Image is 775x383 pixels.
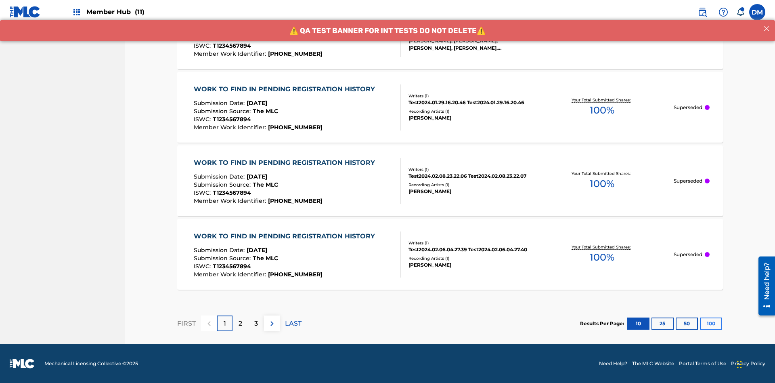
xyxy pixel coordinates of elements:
[268,197,323,204] span: [PHONE_NUMBER]
[194,231,379,241] div: WORK TO FIND IN PENDING REGISTRATION HISTORY
[194,158,379,168] div: WORK TO FIND IN PENDING REGISTRATION HISTORY
[268,124,323,131] span: [PHONE_NUMBER]
[408,240,530,246] div: Writers ( 1 )
[731,360,765,367] a: Privacy Policy
[268,271,323,278] span: [PHONE_NUMBER]
[10,6,41,18] img: MLC Logo
[194,50,268,57] span: Member Work Identifier :
[213,189,251,196] span: T1234567894
[735,344,775,383] iframe: Chat Widget
[247,99,267,107] span: [DATE]
[408,37,530,52] div: [PERSON_NAME], [PERSON_NAME], [PERSON_NAME], [PERSON_NAME], [PERSON_NAME], [PERSON_NAME], [PERSON...
[674,251,702,258] p: Superseded
[580,320,626,327] p: Results Per Page:
[718,7,728,17] img: help
[590,250,614,265] span: 100 %
[285,319,302,328] p: LAST
[194,42,213,49] span: ISWC :
[737,352,742,377] div: Drag
[213,116,251,123] span: T1234567894
[253,107,278,115] span: The MLC
[676,318,698,330] button: 50
[651,318,674,330] button: 25
[572,97,633,103] p: Your Total Submitted Shares:
[224,319,226,328] p: 1
[194,84,379,94] div: WORK TO FIND IN PENDING REGISTRATION HISTORY
[752,253,775,320] iframe: Resource Center
[194,124,268,131] span: Member Work Identifier :
[44,360,138,367] span: Mechanical Licensing Collective © 2025
[253,255,278,262] span: The MLC
[697,7,707,17] img: search
[715,4,731,20] div: Help
[72,7,82,17] img: Top Rightsholders
[194,197,268,204] span: Member Work Identifier :
[736,8,744,16] div: Notifications
[590,103,614,118] span: 100 %
[177,72,723,143] a: WORK TO FIND IN PENDING REGISTRATION HISTORYSubmission Date:[DATE]Submission Source:The MLCISWC:T...
[177,145,723,216] a: WORK TO FIND IN PENDING REGISTRATION HISTORYSubmission Date:[DATE]Submission Source:The MLCISWC:T...
[572,244,633,250] p: Your Total Submitted Shares:
[674,104,702,111] p: Superseded
[408,166,530,173] div: Writers ( 1 )
[194,116,213,123] span: ISWC :
[572,170,633,177] p: Your Total Submitted Shares:
[599,360,627,367] a: Need Help?
[674,177,702,185] p: Superseded
[679,360,726,367] a: Portal Terms of Use
[408,246,530,253] div: Test2024.02.06.04.27.39 Test2024.02.06.04.27.40
[177,219,723,290] a: WORK TO FIND IN PENDING REGISTRATION HISTORYSubmission Date:[DATE]Submission Source:The MLCISWC:T...
[632,360,674,367] a: The MLC Website
[408,93,530,99] div: Writers ( 1 )
[194,246,247,254] span: Submission Date :
[627,318,649,330] button: 10
[408,114,530,122] div: [PERSON_NAME]
[268,50,323,57] span: [PHONE_NUMBER]
[408,99,530,106] div: Test2024.01.29.16.20.46 Test2024.01.29.16.20.46
[194,255,253,262] span: Submission Source :
[408,261,530,269] div: [PERSON_NAME]
[254,319,258,328] p: 3
[194,99,247,107] span: Submission Date :
[194,271,268,278] span: Member Work Identifier :
[408,108,530,114] div: Recording Artists ( 1 )
[86,7,145,17] span: Member Hub
[590,177,614,191] span: 100 %
[289,6,486,15] span: ⚠️ QA TEST BANNER FOR INT TESTS DO NOT DELETE⚠️
[194,107,253,115] span: Submission Source :
[267,319,277,328] img: right
[177,319,196,328] p: FIRST
[408,182,530,188] div: Recording Artists ( 1 )
[700,318,722,330] button: 100
[213,263,251,270] span: T1234567894
[194,181,253,188] span: Submission Source :
[694,4,710,20] a: Public Search
[408,188,530,195] div: [PERSON_NAME]
[135,8,145,16] span: (11)
[247,173,267,180] span: [DATE]
[213,42,251,49] span: T1234567894
[408,255,530,261] div: Recording Artists ( 1 )
[10,359,35,368] img: logo
[408,173,530,180] div: Test2024.02.08.23.22.06 Test2024.02.08.23.22.07
[194,263,213,270] span: ISWC :
[749,4,765,20] div: User Menu
[194,189,213,196] span: ISWC :
[247,246,267,254] span: [DATE]
[239,319,242,328] p: 2
[253,181,278,188] span: The MLC
[194,173,247,180] span: Submission Date :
